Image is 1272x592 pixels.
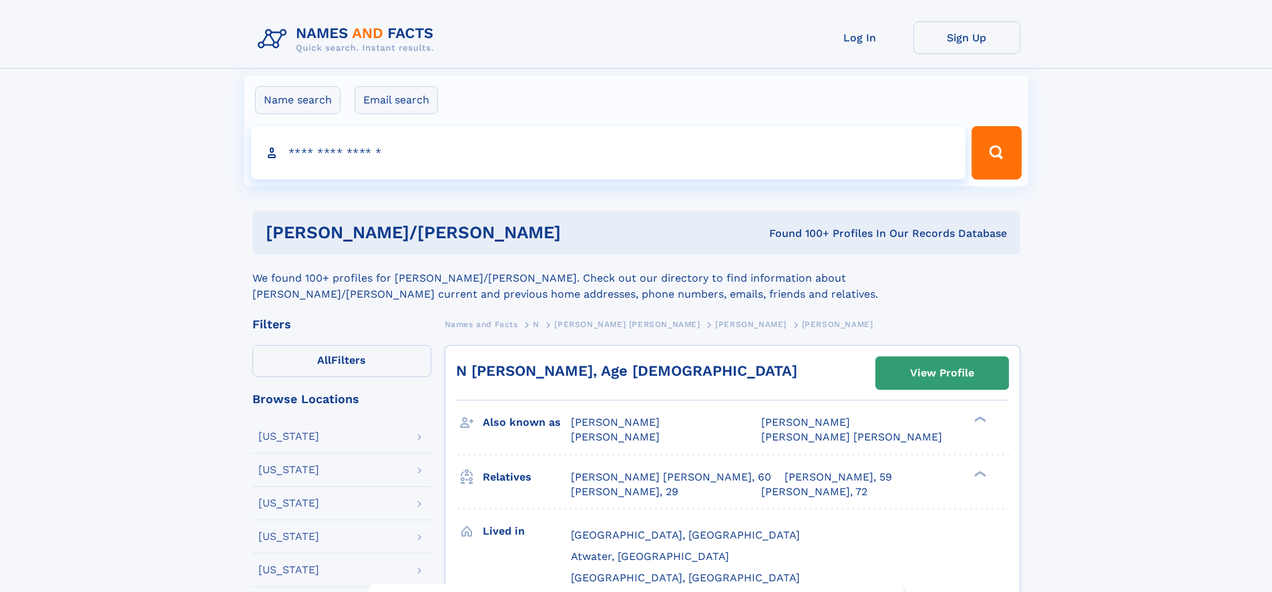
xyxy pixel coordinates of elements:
[483,466,571,489] h3: Relatives
[258,565,319,575] div: [US_STATE]
[715,316,787,332] a: [PERSON_NAME]
[571,550,729,563] span: Atwater, [GEOGRAPHIC_DATA]
[483,411,571,434] h3: Also known as
[456,362,797,379] a: N [PERSON_NAME], Age [DEMOGRAPHIC_DATA]
[255,86,341,114] label: Name search
[252,318,431,330] div: Filters
[913,21,1020,54] a: Sign Up
[252,393,431,405] div: Browse Locations
[802,320,873,329] span: [PERSON_NAME]
[355,86,438,114] label: Email search
[252,254,1020,302] div: We found 100+ profiles for [PERSON_NAME]/[PERSON_NAME]. Check out our directory to find informati...
[715,320,787,329] span: [PERSON_NAME]
[971,469,987,478] div: ❯
[258,498,319,509] div: [US_STATE]
[807,21,913,54] a: Log In
[571,529,800,541] span: [GEOGRAPHIC_DATA], [GEOGRAPHIC_DATA]
[317,354,331,366] span: All
[258,531,319,542] div: [US_STATE]
[761,430,942,443] span: [PERSON_NAME] [PERSON_NAME]
[251,126,966,180] input: search input
[483,520,571,543] h3: Lived in
[571,470,771,485] a: [PERSON_NAME] [PERSON_NAME], 60
[571,416,660,428] span: [PERSON_NAME]
[266,224,665,241] h1: [PERSON_NAME]/[PERSON_NAME]
[252,345,431,377] label: Filters
[258,431,319,442] div: [US_STATE]
[258,465,319,475] div: [US_STATE]
[252,21,445,57] img: Logo Names and Facts
[761,485,867,499] a: [PERSON_NAME], 72
[554,320,700,329] span: [PERSON_NAME] [PERSON_NAME]
[571,485,678,499] a: [PERSON_NAME], 29
[571,430,660,443] span: [PERSON_NAME]
[910,358,974,388] div: View Profile
[971,415,987,424] div: ❯
[761,416,850,428] span: [PERSON_NAME]
[972,126,1021,180] button: Search Button
[571,571,800,584] span: [GEOGRAPHIC_DATA], [GEOGRAPHIC_DATA]
[554,316,700,332] a: [PERSON_NAME] [PERSON_NAME]
[533,320,540,329] span: N
[876,357,1008,389] a: View Profile
[533,316,540,332] a: N
[785,470,892,485] a: [PERSON_NAME], 59
[665,226,1007,241] div: Found 100+ Profiles In Our Records Database
[445,316,518,332] a: Names and Facts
